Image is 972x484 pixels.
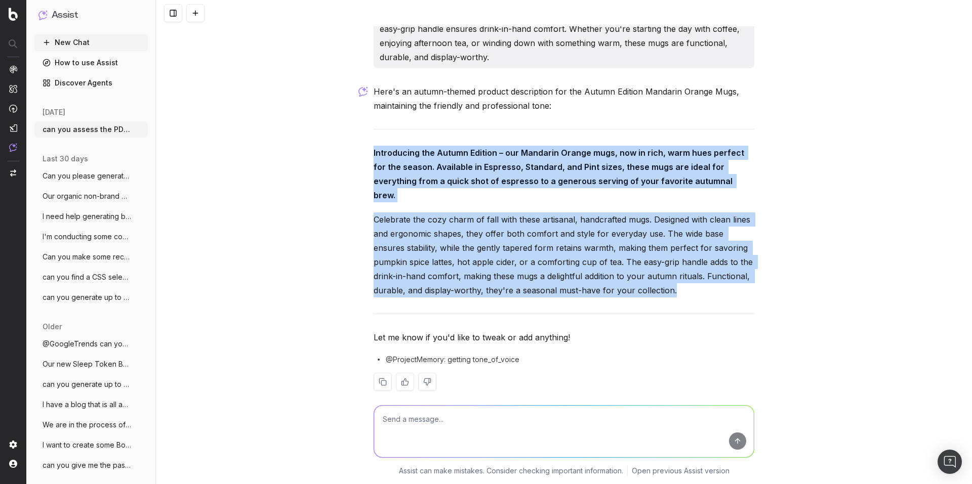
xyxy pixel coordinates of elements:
[374,330,754,344] p: Let me know if you'd like to tweak or add anything!
[43,272,132,282] span: can you find a CSS selector that will ex
[34,229,148,245] button: I'm conducting some competitor research
[34,289,148,305] button: can you generate up to 3 meta titles for
[43,420,132,430] span: We are in the process of developing a ne
[10,169,16,177] img: Switch project
[34,269,148,285] button: can you find a CSS selector that will ex
[38,10,48,20] img: Assist
[9,460,17,468] img: My account
[399,466,623,476] p: Assist can make mistakes. Consider checking important information.
[374,84,754,113] p: Here's an autumn-themed product description for the Autumn Edition Mandarin Orange Mugs, maintain...
[632,466,730,476] a: Open previous Assist version
[43,400,132,410] span: I have a blog that is all about Baby's F
[9,143,17,152] img: Assist
[938,450,962,474] div: Open Intercom Messenger
[34,75,148,91] a: Discover Agents
[34,249,148,265] button: Can you make some recommendations on how
[374,148,746,200] strong: Introducing the Autumn Edition – our Mandarin Orange mugs, now in rich, warm hues perfect for the...
[34,208,148,225] button: I need help generating blog ideas for ac
[9,8,18,21] img: Botify logo
[34,376,148,392] button: can you generate up to 2 meta descriptio
[43,191,132,201] span: Our organic non-brand CTR for our Mens C
[43,107,65,117] span: [DATE]
[9,84,17,93] img: Intelligence
[34,188,148,204] button: Our organic non-brand CTR for our Mens C
[43,252,132,262] span: Can you make some recommendations on how
[34,34,148,51] button: New Chat
[34,437,148,453] button: I want to create some Botify custom repo
[34,397,148,413] button: I have a blog that is all about Baby's F
[374,212,754,297] p: Celebrate the cozy charm of fall with these artisanal, handcrafted mugs. Designed with clean line...
[34,55,148,71] a: How to use Assist
[43,322,62,332] span: older
[43,211,132,222] span: I need help generating blog ideas for ac
[52,8,78,22] h1: Assist
[34,457,148,473] button: can you give me the past 90 days keyword
[43,292,132,302] span: can you generate up to 3 meta titles for
[9,441,17,449] img: Setting
[34,417,148,433] button: We are in the process of developing a ne
[43,232,132,242] span: I'm conducting some competitor research
[9,104,17,113] img: Activation
[43,359,132,369] span: Our new Sleep Token Band Tshirts are a m
[43,339,132,349] span: @GoogleTrends can you analyse google tre
[43,460,132,470] span: can you give me the past 90 days keyword
[9,65,17,73] img: Analytics
[358,86,368,97] img: Botify assist logo
[43,171,132,181] span: Can you please generate me a blog post a
[38,8,144,22] button: Assist
[43,154,88,164] span: last 30 days
[9,124,17,132] img: Studio
[34,121,148,138] button: can you assess the PDP content and repli
[386,355,519,365] span: @ProjectMemory: getting tone_of_voice
[43,124,132,135] span: can you assess the PDP content and repli
[34,336,148,352] button: @GoogleTrends can you analyse google tre
[43,440,132,450] span: I want to create some Botify custom repo
[34,356,148,372] button: Our new Sleep Token Band Tshirts are a m
[34,168,148,184] button: Can you please generate me a blog post a
[43,379,132,389] span: can you generate up to 2 meta descriptio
